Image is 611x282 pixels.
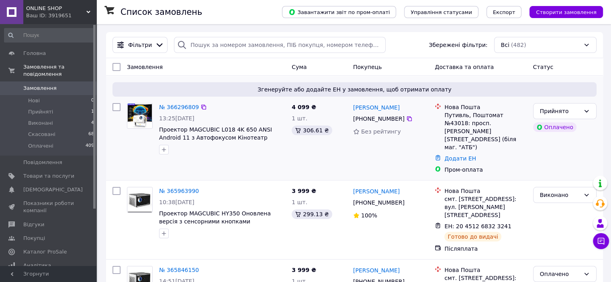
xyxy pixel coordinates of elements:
a: Додати ЕН [444,155,476,162]
div: Оплачено [540,270,580,278]
a: № 366296809 [159,104,199,110]
a: Створити замовлення [521,8,603,15]
span: Аналітика [23,262,51,269]
h1: Список замовлень [121,7,202,17]
div: Нова Пошта [444,103,526,111]
span: 68 [88,131,94,138]
a: Проектор MAGCUBIC HY350 Оновлена версія з сенсорними кнопками [159,210,271,225]
button: Створити замовлення [529,6,603,18]
span: 3 999 ₴ [292,188,316,194]
input: Пошук за номером замовлення, ПІБ покупця, номером телефону, Email, номером накладної [174,37,386,53]
button: Управління статусами [404,6,478,18]
div: [PHONE_NUMBER] [351,197,406,208]
a: [PERSON_NAME] [353,266,400,274]
span: 13:25[DATE] [159,115,194,122]
div: Післяплата [444,245,526,253]
span: 1 [91,108,94,116]
div: Пром-оплата [444,166,526,174]
a: № 365963990 [159,188,199,194]
span: Замовлення [127,64,163,70]
span: Статус [533,64,554,70]
span: Управління статусами [411,9,472,15]
button: Завантажити звіт по пром-оплаті [282,6,396,18]
span: Товари та послуги [23,172,74,180]
div: Путивль, Поштомат №43018: просп. [PERSON_NAME][STREET_ADDRESS] (біля маг. "АТБ") [444,111,526,151]
span: Замовлення [23,85,57,92]
span: 10:38[DATE] [159,199,194,205]
span: Нові [28,97,40,104]
span: Експорт [493,9,515,15]
a: Фото товару [127,187,153,213]
span: Оплачені [28,142,53,150]
span: Скасовані [28,131,55,138]
span: Збережені фільтри: [429,41,487,49]
div: [PHONE_NUMBER] [351,113,406,124]
button: Експорт [486,6,522,18]
a: Проектор MAGCUBIC L018 4K 650 ANSI Android 11 з Автофокусом Кінотеатр [159,126,272,141]
span: Всі [501,41,509,49]
div: Нова Пошта [444,187,526,195]
span: Прийняті [28,108,53,116]
div: Нова Пошта [444,266,526,274]
span: Головна [23,50,46,57]
span: Фільтри [128,41,152,49]
div: Ваш ID: 3919651 [26,12,96,19]
div: Оплачено [533,122,576,132]
span: Завантажити звіт по пром-оплаті [288,8,390,16]
span: 409 [86,142,94,150]
span: Повідомлення [23,159,62,166]
img: Фото товару [127,103,152,128]
div: смт. [STREET_ADDRESS]: вул. [PERSON_NAME][STREET_ADDRESS] [444,195,526,219]
span: 0 [91,97,94,104]
img: Фото товару [127,187,152,212]
a: № 365846150 [159,267,199,273]
span: ЕН: 20 4512 6832 3241 [444,223,511,229]
a: [PERSON_NAME] [353,103,400,112]
div: 299.13 ₴ [292,209,332,219]
span: ONLINE SHOP [26,5,86,12]
a: [PERSON_NAME] [353,187,400,195]
span: Згенеруйте або додайте ЕН у замовлення, щоб отримати оплату [116,85,593,93]
button: Чат з покупцем [593,233,609,249]
span: Покупці [23,235,45,242]
span: Відгуки [23,221,44,228]
span: Показники роботи компанії [23,200,74,214]
span: Покупець [353,64,382,70]
span: Виконані [28,120,53,127]
span: Без рейтингу [361,128,401,135]
span: Створити замовлення [536,9,597,15]
div: Готово до видачі [444,232,501,241]
span: 1 шт. [292,115,307,122]
span: Замовлення та повідомлення [23,63,96,78]
span: 100% [361,212,377,219]
div: Прийнято [540,107,580,116]
input: Пошук [4,28,95,43]
div: 306.61 ₴ [292,126,332,135]
div: Виконано [540,191,580,199]
span: 4 099 ₴ [292,104,316,110]
a: Фото товару [127,103,153,129]
span: (482) [511,42,526,48]
span: 3 999 ₴ [292,267,316,273]
span: Cума [292,64,307,70]
span: 4 [91,120,94,127]
span: Каталог ProSale [23,248,67,256]
span: [DEMOGRAPHIC_DATA] [23,186,83,193]
span: Доставка та оплата [435,64,494,70]
span: 1 шт. [292,199,307,205]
